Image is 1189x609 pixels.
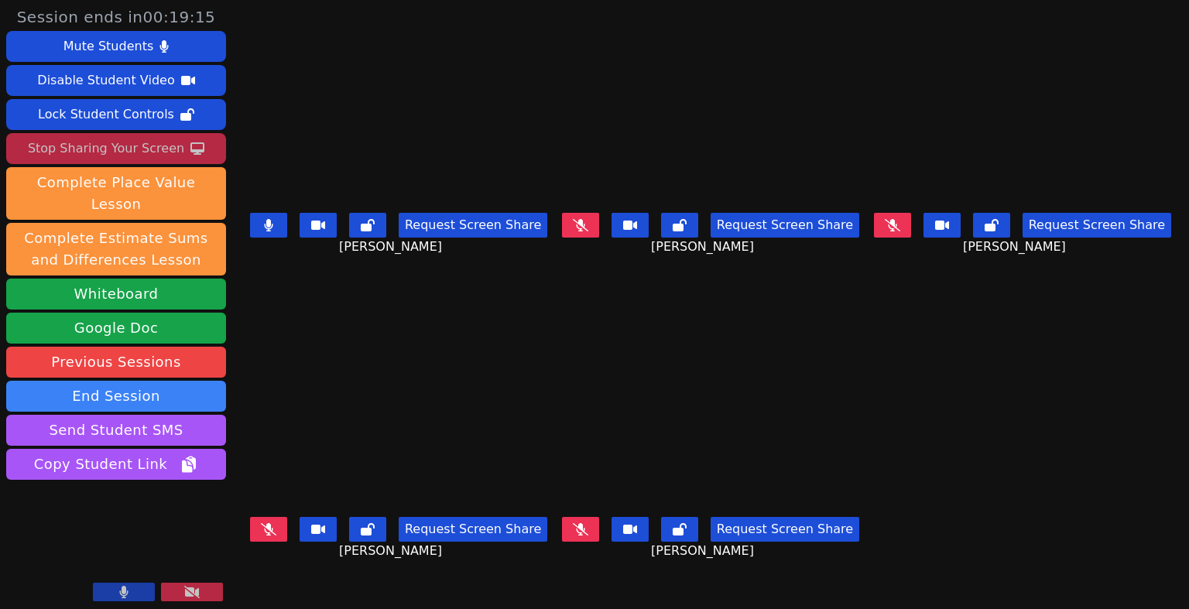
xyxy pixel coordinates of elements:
[399,213,547,238] button: Request Screen Share
[38,102,174,127] div: Lock Student Controls
[34,453,198,475] span: Copy Student Link
[17,6,216,28] span: Session ends in
[6,381,226,412] button: End Session
[6,347,226,378] a: Previous Sessions
[63,34,153,59] div: Mute Students
[6,133,226,164] button: Stop Sharing Your Screen
[6,31,226,62] button: Mute Students
[6,223,226,275] button: Complete Estimate Sums and Differences Lesson
[37,68,174,93] div: Disable Student Video
[6,449,226,480] button: Copy Student Link
[6,65,226,96] button: Disable Student Video
[1023,213,1171,238] button: Request Screen Share
[143,8,216,26] time: 00:19:15
[711,517,859,542] button: Request Screen Share
[6,167,226,220] button: Complete Place Value Lesson
[6,99,226,130] button: Lock Student Controls
[28,136,184,161] div: Stop Sharing Your Screen
[339,238,446,256] span: [PERSON_NAME]
[711,213,859,238] button: Request Screen Share
[6,279,226,310] button: Whiteboard
[339,542,446,560] span: [PERSON_NAME]
[399,517,547,542] button: Request Screen Share
[651,238,758,256] span: [PERSON_NAME]
[6,415,226,446] button: Send Student SMS
[963,238,1070,256] span: [PERSON_NAME]
[651,542,758,560] span: [PERSON_NAME]
[6,313,226,344] a: Google Doc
